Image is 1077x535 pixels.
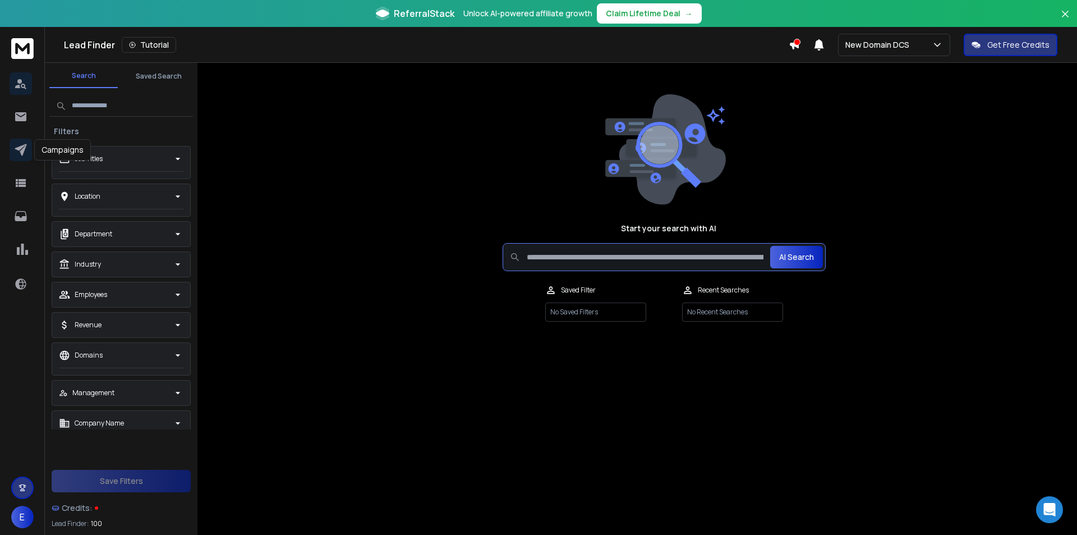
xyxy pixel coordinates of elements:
span: Credits: [62,502,93,514]
h3: Filters [49,126,84,137]
img: image [602,94,726,205]
p: Department [75,230,112,239]
p: Lead Finder: [52,519,89,528]
p: Revenue [75,321,102,330]
button: Saved Search [125,65,193,88]
button: AI Search [770,246,823,268]
p: Recent Searches [698,286,749,295]
button: Get Free Credits [964,34,1057,56]
p: Get Free Credits [987,39,1050,51]
span: 100 [91,519,102,528]
p: Employees [75,290,107,299]
p: Management [72,388,114,397]
p: Domains [75,351,103,360]
p: Company Name [75,419,124,428]
span: → [685,8,693,19]
div: Open Intercom Messenger [1036,496,1063,523]
button: Close banner [1058,7,1073,34]
p: Industry [75,260,101,269]
p: Saved Filter [561,286,596,295]
p: Location [75,192,100,201]
div: Campaigns [34,139,91,161]
button: Search [49,65,118,88]
h1: Start your search with AI [621,223,716,234]
p: Unlock AI-powered affiliate growth [463,8,592,19]
p: No Saved Filters [545,303,646,322]
p: No Recent Searches [682,303,783,322]
div: Lead Finder [64,37,789,53]
button: E [11,506,34,528]
button: Claim Lifetime Deal→ [597,3,702,24]
a: Credits: [52,497,191,519]
button: Tutorial [122,37,176,53]
p: New Domain DCS [845,39,914,51]
span: ReferralStack [394,7,454,20]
